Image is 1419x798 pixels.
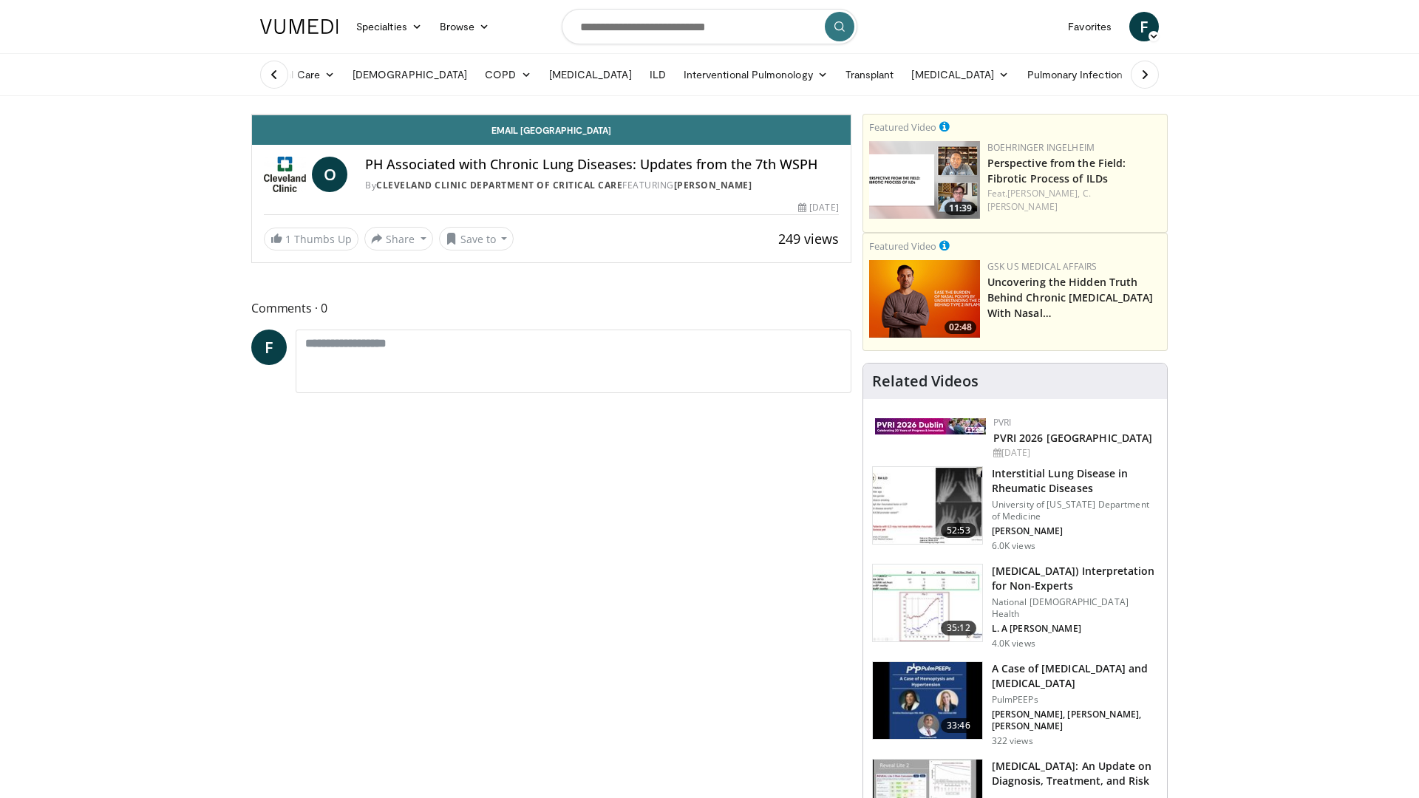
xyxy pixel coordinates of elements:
button: Save to [439,227,514,250]
a: 33:46 A Case of [MEDICAL_DATA] and [MEDICAL_DATA] PulmPEEPs [PERSON_NAME], [PERSON_NAME], [PERSON... [872,661,1158,747]
a: PVRI 2026 [GEOGRAPHIC_DATA] [993,431,1153,445]
a: F [251,330,287,365]
a: 11:39 [869,141,980,219]
h4: Related Videos [872,372,979,390]
div: Feat. [987,187,1161,214]
a: Email [GEOGRAPHIC_DATA] [252,115,851,145]
a: Uncovering the Hidden Truth Behind Chronic [MEDICAL_DATA] With Nasal… [987,275,1154,320]
a: 1 Thumbs Up [264,228,358,250]
p: [PERSON_NAME], [PERSON_NAME], [PERSON_NAME] [992,709,1158,732]
span: 33:46 [941,718,976,733]
a: Cleveland Clinic Department of Critical Care [376,179,622,191]
a: COPD [476,60,540,89]
img: 5f03c68a-e0af-4383-b154-26e6cfb93aa0.150x105_q85_crop-smart_upscale.jpg [873,565,982,641]
a: Boehringer Ingelheim [987,141,1095,154]
h3: Interstitial Lung Disease in Rheumatic Diseases [992,466,1158,496]
a: ILD [641,60,675,89]
span: Comments 0 [251,299,851,318]
a: 02:48 [869,260,980,338]
small: Featured Video [869,239,936,253]
p: PulmPEEPs [992,694,1158,706]
a: Transplant [837,60,903,89]
h3: A Case of [MEDICAL_DATA] and [MEDICAL_DATA] [992,661,1158,691]
span: 1 [285,232,291,246]
span: 35:12 [941,621,976,635]
a: Favorites [1059,12,1120,41]
a: [PERSON_NAME], [1007,187,1080,199]
a: 52:53 Interstitial Lung Disease in Rheumatic Diseases University of [US_STATE] Department of Medi... [872,466,1158,552]
a: [MEDICAL_DATA] [902,60,1018,89]
a: GSK US Medical Affairs [987,260,1098,273]
div: [DATE] [798,201,838,214]
h3: [MEDICAL_DATA]) Interpretation for Non-Experts [992,564,1158,593]
h4: PH Associated with Chronic Lung Diseases: Updates from the 7th WSPH [365,157,838,173]
p: University of [US_STATE] Department of Medicine [992,499,1158,522]
img: VuMedi Logo [260,19,338,34]
p: [PERSON_NAME] [992,525,1158,537]
img: 0d260a3c-dea8-4d46-9ffd-2859801fb613.png.150x105_q85_crop-smart_upscale.png [869,141,980,219]
p: 6.0K views [992,540,1035,552]
img: Cleveland Clinic Department of Critical Care [264,157,306,192]
span: 52:53 [941,523,976,538]
img: 33783847-ac93-4ca7-89f8-ccbd48ec16ca.webp.150x105_q85_autocrop_double_scale_upscale_version-0.2.jpg [875,418,986,434]
input: Search topics, interventions [562,9,857,44]
button: Share [364,227,433,250]
div: By FEATURING [365,179,838,192]
a: Specialties [347,12,431,41]
a: PVRI [993,416,1012,429]
a: Perspective from the Field: Fibrotic Process of ILDs [987,156,1126,185]
span: 11:39 [945,202,976,215]
p: L. A [PERSON_NAME] [992,623,1158,635]
a: F [1129,12,1159,41]
img: 2ee4df19-b81f-40af-afe1-0d7ea2b5cc03.150x105_q85_crop-smart_upscale.jpg [873,662,982,739]
p: 322 views [992,735,1033,747]
span: 249 views [778,230,839,248]
a: [PERSON_NAME] [674,179,752,191]
span: 02:48 [945,321,976,334]
img: d04c7a51-d4f2-46f9-936f-c139d13e7fbe.png.150x105_q85_crop-smart_upscale.png [869,260,980,338]
a: [MEDICAL_DATA] [540,60,641,89]
a: Browse [431,12,499,41]
img: 9d501fbd-9974-4104-9b57-c5e924c7b363.150x105_q85_crop-smart_upscale.jpg [873,467,982,544]
p: National [DEMOGRAPHIC_DATA] Health [992,596,1158,620]
div: [DATE] [993,446,1155,460]
small: Featured Video [869,120,936,134]
a: O [312,157,347,192]
p: 4.0K views [992,638,1035,649]
a: C. [PERSON_NAME] [987,187,1091,213]
a: [DEMOGRAPHIC_DATA] [344,60,476,89]
a: Pulmonary Infection [1018,60,1146,89]
a: 35:12 [MEDICAL_DATA]) Interpretation for Non-Experts National [DEMOGRAPHIC_DATA] Health L. A [PER... [872,564,1158,649]
a: Interventional Pulmonology [675,60,837,89]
